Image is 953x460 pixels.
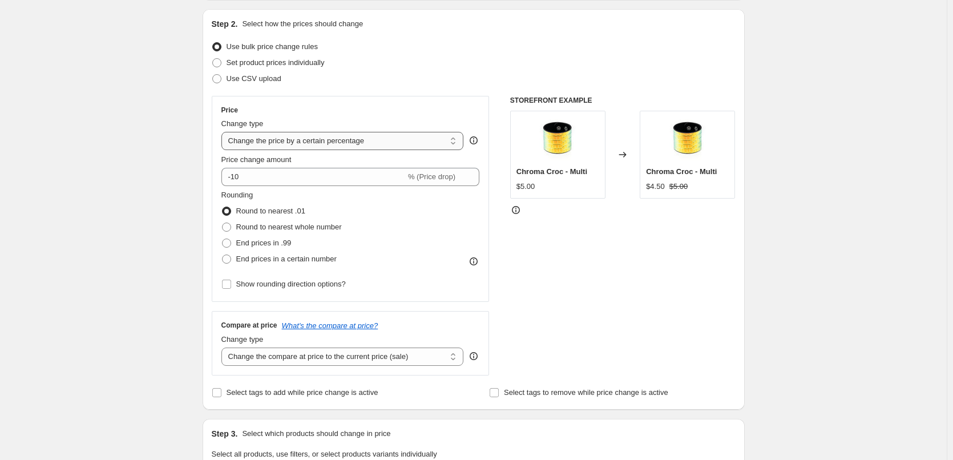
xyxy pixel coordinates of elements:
button: What's the compare at price? [282,321,378,330]
div: help [468,350,479,362]
p: Select which products should change in price [242,428,390,439]
span: End prices in a certain number [236,255,337,263]
span: Rounding [221,191,253,199]
div: help [468,135,479,146]
span: Round to nearest .01 [236,207,305,215]
div: $4.50 [646,181,665,192]
span: Change type [221,119,264,128]
span: Round to nearest whole number [236,223,342,231]
div: $5.00 [516,181,535,192]
span: Select tags to add while price change is active [227,388,378,397]
span: Use bulk price change rules [227,42,318,51]
h2: Step 2. [212,18,238,30]
span: Set product prices individually [227,58,325,67]
p: Select how the prices should change [242,18,363,30]
img: 48931_1image1-24-28--multi_1_80x.jpg [665,117,710,163]
h6: STOREFRONT EXAMPLE [510,96,736,105]
h3: Compare at price [221,321,277,330]
h3: Price [221,106,238,115]
span: Show rounding direction options? [236,280,346,288]
span: Price change amount [221,155,292,164]
h2: Step 3. [212,428,238,439]
span: Select all products, use filters, or select products variants individually [212,450,437,458]
span: Chroma Croc - Multi [646,167,717,176]
span: % (Price drop) [408,172,455,181]
span: Change type [221,335,264,344]
input: -15 [221,168,406,186]
span: Select tags to remove while price change is active [504,388,668,397]
span: Chroma Croc - Multi [516,167,587,176]
span: Use CSV upload [227,74,281,83]
img: 48931_1image1-24-28--multi_1_80x.jpg [535,117,580,163]
strike: $5.00 [669,181,688,192]
span: End prices in .99 [236,239,292,247]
